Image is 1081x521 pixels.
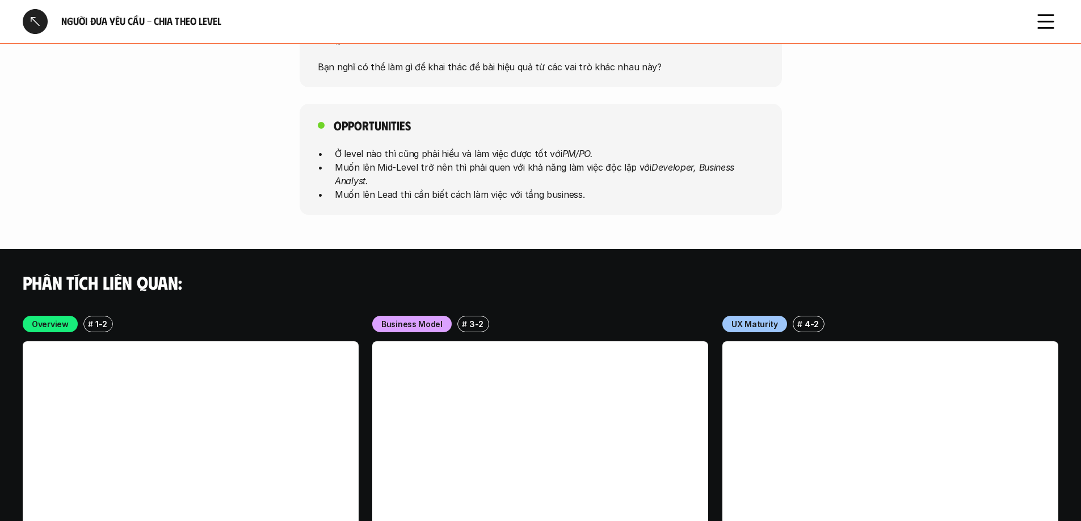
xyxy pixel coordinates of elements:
[335,162,737,187] em: Developer, Business Analyst.
[562,148,592,159] em: PM/PO.
[381,318,443,330] p: Business Model
[731,318,778,330] p: UX Maturity
[318,60,764,73] p: Bạn nghĩ có thể làm gì để khai thác đề bài hiệu quả từ các vai trò khác nhau này?
[334,117,411,133] h5: Opportunities
[797,320,802,328] h6: #
[335,188,764,201] p: Muốn lên Lead thì cần biết cách làm việc với tầng business.
[334,31,383,46] h5: Question
[469,318,483,330] p: 3-2
[23,272,1058,293] h4: Phân tích liên quan:
[61,15,1020,28] h6: Người đưa yêu cầu - Chia theo Level
[462,320,467,328] h6: #
[335,160,764,188] p: Muốn lên Mid-Level trở nên thì phải quen với khả năng làm việc độc lập với
[95,318,107,330] p: 1-2
[88,320,93,328] h6: #
[335,147,764,160] p: Ở level nào thì cũng phải hiểu và làm việc được tốt với
[805,318,819,330] p: 4-2
[32,318,69,330] p: Overview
